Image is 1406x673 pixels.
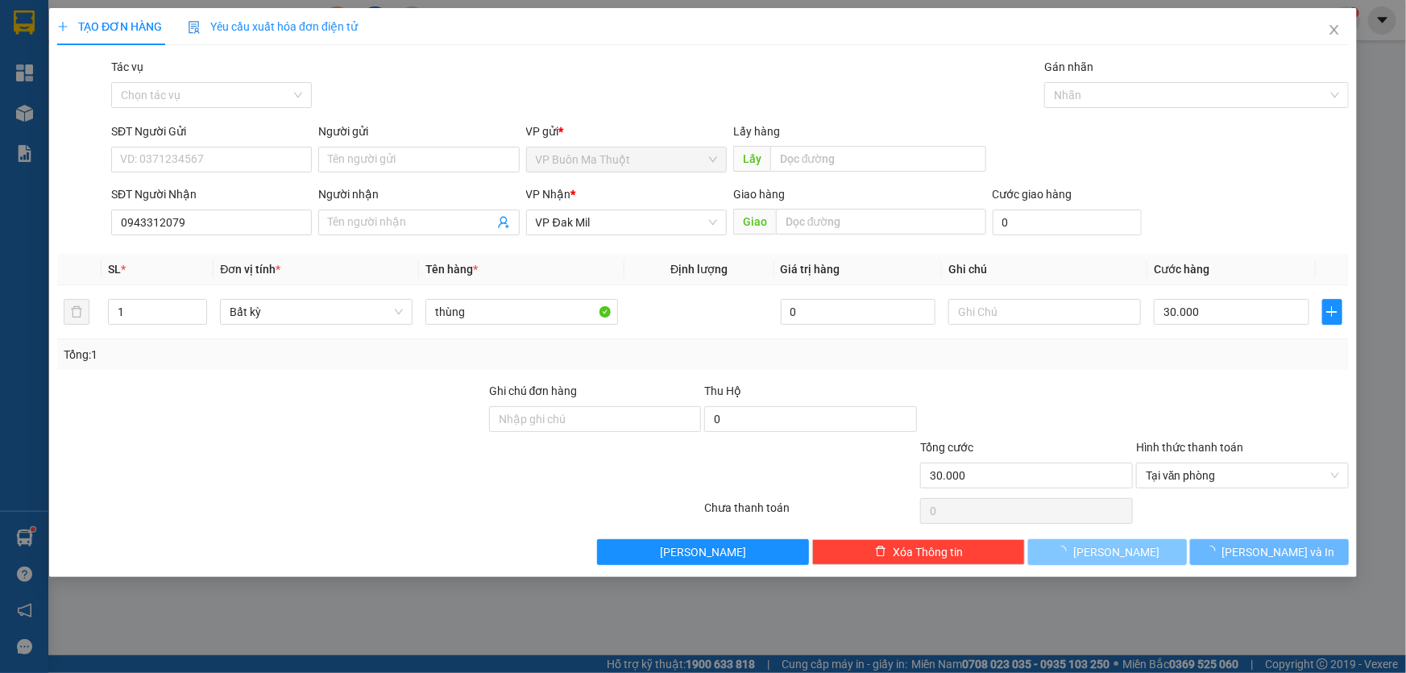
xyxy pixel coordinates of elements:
span: plus [1323,305,1342,318]
span: user-add [497,216,510,229]
div: Tổng: 1 [64,346,543,364]
span: Bất kỳ [230,300,403,324]
span: Yêu cầu xuất hóa đơn điện tử [188,20,358,33]
span: Đơn vị tính [220,263,280,276]
button: [PERSON_NAME] và In [1190,539,1349,565]
input: Ghi chú đơn hàng [489,406,702,432]
input: Dọc đường [776,209,986,235]
span: Lấy hàng [733,125,780,138]
div: VP gửi [526,123,727,140]
div: SĐT Người Nhận [111,185,312,203]
input: Dọc đường [770,146,986,172]
span: Tên hàng [425,263,478,276]
button: plus [1322,299,1342,325]
input: Ghi Chú [948,299,1141,325]
label: Hình thức thanh toán [1136,441,1243,454]
span: Thu Hộ [704,384,741,397]
button: deleteXóa Thông tin [812,539,1025,565]
img: icon [188,21,201,34]
span: Cước hàng [1154,263,1209,276]
span: [PERSON_NAME] [660,543,746,561]
span: close [1328,23,1341,36]
span: Giao [733,209,776,235]
label: Gán nhãn [1044,60,1093,73]
input: 0 [781,299,936,325]
span: delete [875,546,886,559]
th: Ghi chú [942,254,1147,285]
label: Cước giao hàng [993,188,1072,201]
label: Tác vụ [111,60,143,73]
span: VP Đak Mil [536,210,717,235]
span: Định lượng [670,263,728,276]
span: Tổng cước [920,441,973,454]
span: Tại văn phòng [1146,463,1339,488]
button: [PERSON_NAME] [1028,539,1187,565]
span: [PERSON_NAME] và In [1222,543,1335,561]
span: loading [1205,546,1222,557]
span: Xóa Thông tin [893,543,963,561]
span: SL [108,263,121,276]
input: VD: Bàn, Ghế [425,299,618,325]
button: [PERSON_NAME] [597,539,810,565]
span: loading [1056,546,1073,557]
span: TẠO ĐƠN HÀNG [57,20,162,33]
div: Người nhận [318,185,519,203]
span: [PERSON_NAME] [1073,543,1159,561]
input: Cước giao hàng [993,210,1142,235]
span: Lấy [733,146,770,172]
div: SĐT Người Gửi [111,123,312,140]
span: Giá trị hàng [781,263,840,276]
span: VP Buôn Ma Thuột [536,147,717,172]
span: plus [57,21,68,32]
span: VP Nhận [526,188,571,201]
div: Chưa thanh toán [703,499,919,527]
span: Giao hàng [733,188,785,201]
div: Người gửi [318,123,519,140]
button: Close [1312,8,1357,53]
label: Ghi chú đơn hàng [489,384,578,397]
button: delete [64,299,89,325]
